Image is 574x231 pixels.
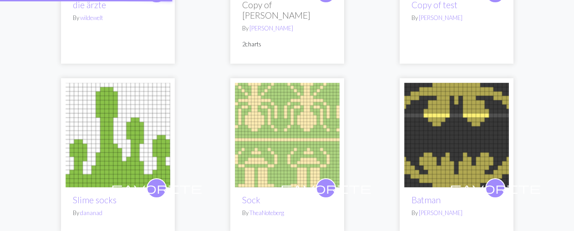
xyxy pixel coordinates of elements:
a: [PERSON_NAME] [249,25,293,32]
span: favorite [111,181,202,195]
button: favourite [316,178,336,198]
img: Batman [404,83,509,187]
p: By [411,209,502,217]
button: favourite [485,178,505,198]
p: By [242,209,332,217]
a: [PERSON_NAME] [419,14,462,21]
img: Slime socks [66,83,170,187]
p: By [411,14,502,22]
p: By [73,14,163,22]
a: wildewelt [80,14,103,21]
span: favorite [450,181,541,195]
a: Batman [411,195,441,205]
a: Slime socks [66,130,170,138]
a: Batman [404,130,509,138]
a: Slime socks [73,195,117,205]
i: favourite [450,179,541,197]
i: favourite [111,179,202,197]
button: favourite [147,178,167,198]
p: By [73,209,163,217]
span: favorite [280,181,371,195]
i: favourite [280,179,371,197]
img: Sock [235,83,340,187]
p: 2 charts [242,40,332,49]
a: [PERSON_NAME] [419,209,462,216]
a: Sock [242,195,260,205]
a: Sock [235,130,340,138]
a: dananad [80,209,102,216]
p: By [242,24,332,33]
a: TheaNoteberg [249,209,284,216]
